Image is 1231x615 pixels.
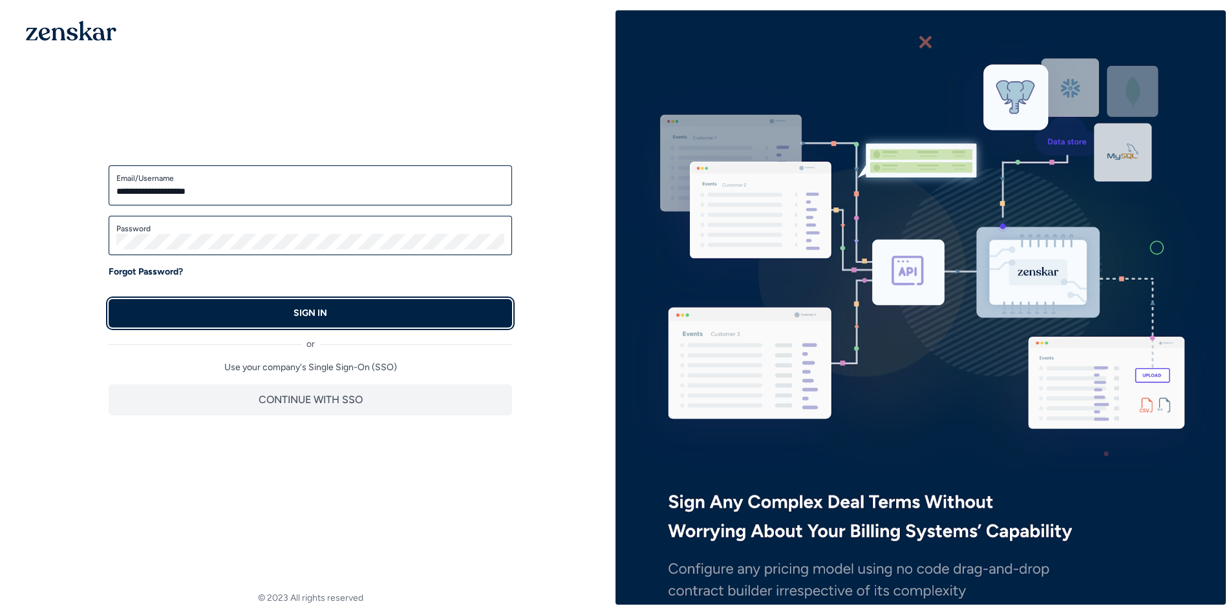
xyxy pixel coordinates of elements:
[116,224,504,234] label: Password
[109,328,512,351] div: or
[109,266,183,278] a: Forgot Password?
[109,384,512,415] button: CONTINUE WITH SSO
[109,299,512,328] button: SIGN IN
[5,592,615,605] footer: © 2023 All rights reserved
[26,21,116,41] img: 1OGAJ2xQqyY4LXKgY66KYq0eOWRCkrZdAb3gUhuVAqdWPZE9SRJmCz+oDMSn4zDLXe31Ii730ItAGKgCKgCCgCikA4Av8PJUP...
[109,361,512,374] p: Use your company's Single Sign-On (SSO)
[116,173,504,183] label: Email/Username
[294,307,327,320] p: SIGN IN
